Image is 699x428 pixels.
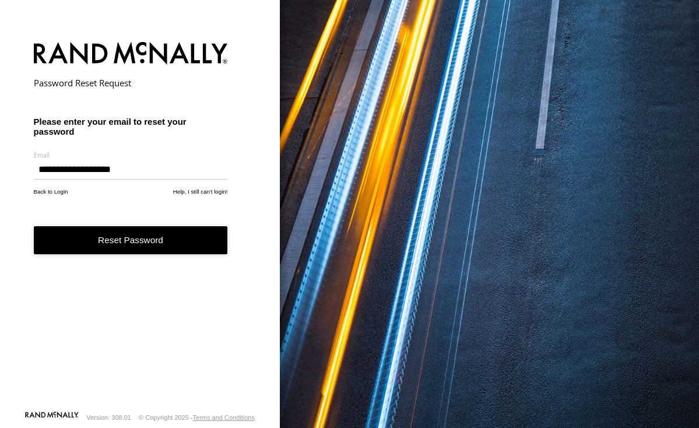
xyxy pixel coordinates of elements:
[139,414,255,421] div: © Copyright 2025 -
[34,150,228,159] label: Email
[25,412,79,423] a: Visit our Website
[34,40,228,69] img: Rand McNally
[193,414,255,421] a: Terms and Conditions
[34,188,68,195] a: Back to Login
[34,77,228,89] h2: Password Reset Request
[34,117,228,136] h3: Please enter your email to reset your password
[173,188,228,195] a: Help, I still can't login!
[87,414,131,421] div: Version: 308.01
[34,226,228,255] button: Reset Password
